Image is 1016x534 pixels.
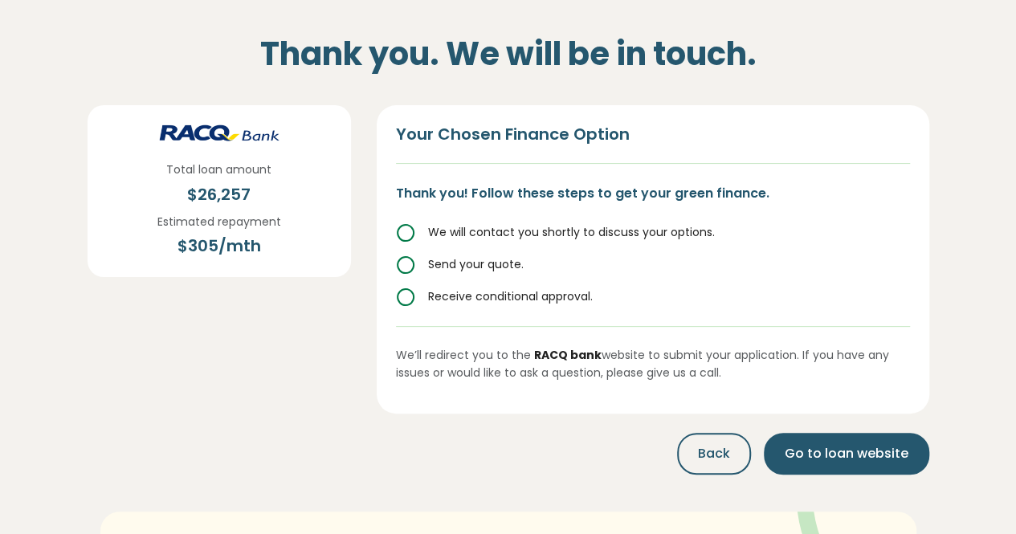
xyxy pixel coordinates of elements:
button: Back [677,433,751,475]
p: Estimated repayment [157,213,281,230]
span: We will contact you shortly to discuss your options. [428,224,715,240]
div: $ 305 /mth [157,234,281,258]
p: We’ll redirect you to the website to submit your application. If you have any issues or would lik... [396,326,910,382]
span: Send your quote. [428,256,524,272]
span: Back [698,444,730,463]
span: Go to loan website [785,444,908,463]
img: RACQ Green Personal Loan [159,124,280,141]
div: $ 26,257 [166,182,271,206]
strong: RACQ bank [534,347,602,363]
p: Total loan amount [166,161,271,178]
span: Receive conditional approval. [428,288,593,304]
h2: Thank you. We will be in touch. [88,15,929,92]
button: Go to loan website [764,433,929,475]
p: Thank you! Follow these steps to get your green finance. [396,183,910,204]
h2: Your Chosen Finance Option [396,124,910,164]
